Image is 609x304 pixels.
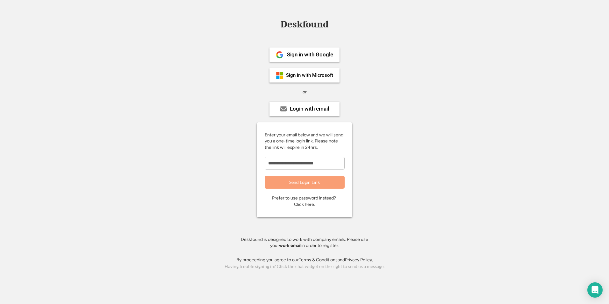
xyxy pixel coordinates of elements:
[265,176,345,189] button: Send Login Link
[303,89,307,95] div: or
[272,195,337,207] div: Prefer to use password instead? Click here.
[277,19,332,29] div: Deskfound
[286,73,333,78] div: Sign in with Microsoft
[236,257,373,263] div: By proceeding you agree to our and
[290,106,329,112] div: Login with email
[587,282,603,298] div: Open Intercom Messenger
[299,257,338,263] a: Terms & Conditions
[265,132,344,151] div: Enter your email below and we will send you a one-time login link. Please note the link will expi...
[279,243,301,248] strong: work email
[276,72,283,79] img: ms-symbollockup_mssymbol_19.png
[233,236,376,249] div: Deskfound is designed to work with company emails. Please use your in order to register.
[345,257,373,263] a: Privacy Policy.
[276,51,283,59] img: 1024px-Google__G__Logo.svg.png
[287,52,333,57] div: Sign in with Google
